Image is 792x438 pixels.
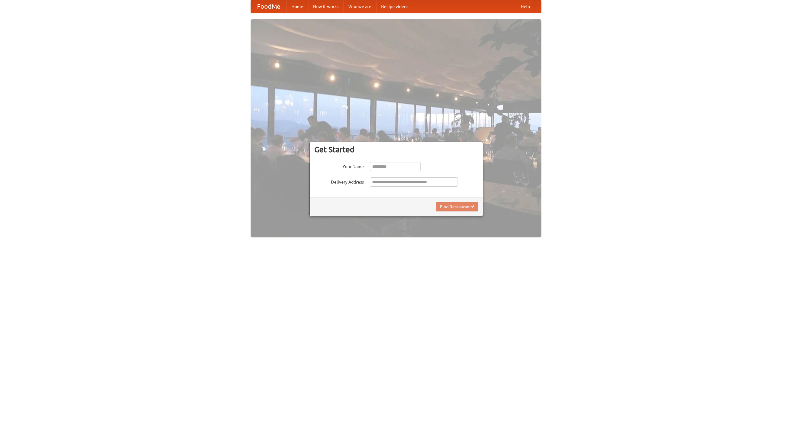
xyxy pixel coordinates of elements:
a: How it works [308,0,343,13]
label: Your Name [314,162,364,170]
a: Recipe videos [376,0,413,13]
h3: Get Started [314,145,478,154]
a: Help [516,0,535,13]
a: FoodMe [251,0,286,13]
button: Find Restaurants! [436,202,478,211]
a: Home [286,0,308,13]
label: Delivery Address [314,177,364,185]
a: Who we are [343,0,376,13]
